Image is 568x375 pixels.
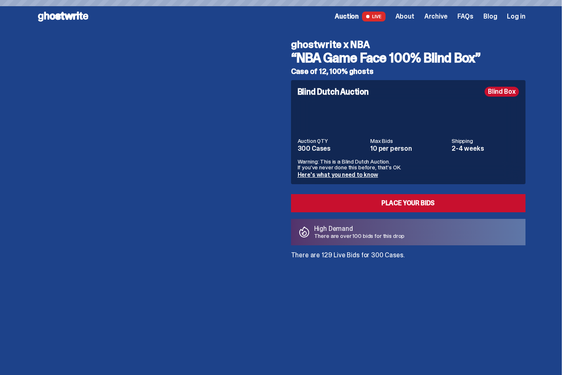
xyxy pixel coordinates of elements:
h3: “NBA Game Face 100% Blind Box” [291,51,525,64]
dd: 300 Cases [298,145,366,152]
h4: ghostwrite x NBA [291,40,525,50]
h4: Blind Dutch Auction [298,88,369,96]
a: Here's what you need to know [298,171,378,178]
a: Archive [424,13,447,20]
a: Log in [507,13,525,20]
p: There are over 100 bids for this drop [314,233,405,239]
a: FAQs [457,13,473,20]
p: High Demand [314,225,405,232]
div: Blind Box [485,87,519,97]
span: LIVE [362,12,386,21]
a: About [395,13,414,20]
dt: Shipping [452,138,519,144]
dd: 2-4 weeks [452,145,519,152]
a: Blog [483,13,497,20]
p: There are 129 Live Bids for 300 Cases. [291,252,525,259]
dt: Max Bids [370,138,447,144]
a: Auction LIVE [335,12,385,21]
h5: Case of 12, 100% ghosts [291,68,525,75]
p: Warning: This is a Blind Dutch Auction. If you’ve never done this before, that’s OK. [298,159,519,170]
dt: Auction QTY [298,138,366,144]
a: Place your Bids [291,194,525,212]
dd: 10 per person [370,145,447,152]
span: Auction [335,13,359,20]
